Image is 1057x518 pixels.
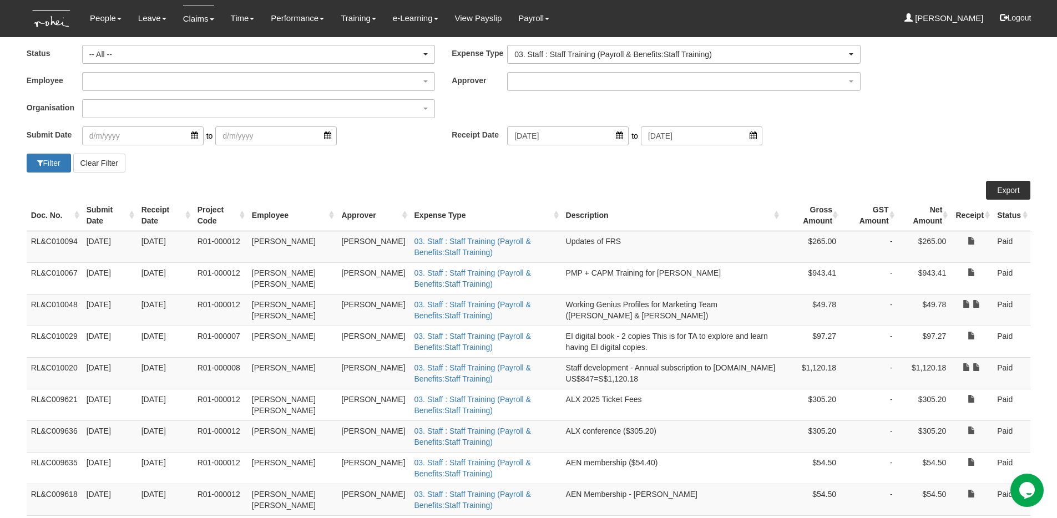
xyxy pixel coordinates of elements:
[897,452,951,484] td: $54.50
[841,294,897,326] td: -
[137,231,193,262] td: [DATE]
[27,484,82,515] td: RL&C009618
[562,231,782,262] td: Updates of FRS
[414,300,531,320] a: 03. Staff : Staff Training (Payroll & Benefits:Staff Training)
[27,126,82,143] label: Submit Date
[137,262,193,294] td: [DATE]
[82,357,137,389] td: [DATE]
[337,200,409,231] th: Approver : activate to sort column ascending
[414,490,531,510] a: 03. Staff : Staff Training (Payroll & Benefits:Staff Training)
[27,420,82,452] td: RL&C009636
[82,294,137,326] td: [DATE]
[993,420,1030,452] td: Paid
[193,200,247,231] th: Project Code : activate to sort column ascending
[452,126,507,143] label: Receipt Date
[27,326,82,357] td: RL&C010029
[897,357,951,389] td: $1,120.18
[27,99,82,115] label: Organisation
[455,6,502,31] a: View Payslip
[841,326,897,357] td: -
[782,452,841,484] td: $54.50
[247,420,337,452] td: [PERSON_NAME]
[82,231,137,262] td: [DATE]
[193,389,247,420] td: R01-000012
[782,484,841,515] td: $54.50
[247,200,337,231] th: Employee : activate to sort column ascending
[897,484,951,515] td: $54.50
[841,231,897,262] td: -
[897,294,951,326] td: $49.78
[782,389,841,420] td: $305.20
[782,420,841,452] td: $305.20
[414,426,531,446] a: 03. Staff : Staff Training (Payroll & Benefits:Staff Training)
[82,326,137,357] td: [DATE]
[337,262,409,294] td: [PERSON_NAME]
[82,484,137,515] td: [DATE]
[27,200,82,231] th: Doc. No. : activate to sort column ascending
[986,181,1030,200] a: Export
[247,294,337,326] td: [PERSON_NAME] [PERSON_NAME]
[27,262,82,294] td: RL&C010067
[897,262,951,294] td: $943.41
[27,294,82,326] td: RL&C010048
[27,154,71,172] button: Filter
[337,484,409,515] td: [PERSON_NAME]
[215,126,337,145] input: d/m/yyyy
[137,326,193,357] td: [DATE]
[341,6,376,31] a: Training
[82,389,137,420] td: [DATE]
[782,357,841,389] td: $1,120.18
[137,452,193,484] td: [DATE]
[337,231,409,262] td: [PERSON_NAME]
[841,200,897,231] th: GST Amount : activate to sort column ascending
[950,200,993,231] th: Receipt : activate to sort column ascending
[841,484,897,515] td: -
[562,420,782,452] td: ALX conference ($305.20)
[993,326,1030,357] td: Paid
[27,452,82,484] td: RL&C009635
[183,6,214,32] a: Claims
[82,420,137,452] td: [DATE]
[337,357,409,389] td: [PERSON_NAME]
[414,395,531,415] a: 03. Staff : Staff Training (Payroll & Benefits:Staff Training)
[562,452,782,484] td: AEN membership ($54.40)
[993,357,1030,389] td: Paid
[193,231,247,262] td: R01-000012
[841,262,897,294] td: -
[27,389,82,420] td: RL&C009621
[414,268,531,288] a: 03. Staff : Staff Training (Payroll & Benefits:Staff Training)
[507,45,861,64] button: 03. Staff : Staff Training (Payroll & Benefits:Staff Training)
[247,326,337,357] td: [PERSON_NAME]
[337,389,409,420] td: [PERSON_NAME]
[337,294,409,326] td: [PERSON_NAME]
[782,200,841,231] th: Gross Amount : activate to sort column ascending
[193,452,247,484] td: R01-000012
[841,420,897,452] td: -
[247,484,337,515] td: [PERSON_NAME] [PERSON_NAME]
[193,484,247,515] td: R01-000012
[993,484,1030,515] td: Paid
[247,389,337,420] td: [PERSON_NAME] [PERSON_NAME]
[993,200,1030,231] th: Status : activate to sort column ascending
[641,126,762,145] input: d/m/yyyy
[247,357,337,389] td: [PERSON_NAME]
[137,294,193,326] td: [DATE]
[82,200,137,231] th: Submit Date : activate to sort column ascending
[841,452,897,484] td: -
[414,458,531,478] a: 03. Staff : Staff Training (Payroll & Benefits:Staff Training)
[27,357,82,389] td: RL&C010020
[247,262,337,294] td: [PERSON_NAME] [PERSON_NAME]
[562,389,782,420] td: ALX 2025 Ticket Fees
[410,200,562,231] th: Expense Type : activate to sort column ascending
[562,262,782,294] td: PMP + CAPM Training for [PERSON_NAME]
[514,49,847,60] div: 03. Staff : Staff Training (Payroll & Benefits:Staff Training)
[782,326,841,357] td: $97.27
[137,420,193,452] td: [DATE]
[897,231,951,262] td: $265.00
[231,6,255,31] a: Time
[782,231,841,262] td: $265.00
[993,389,1030,420] td: Paid
[993,452,1030,484] td: Paid
[137,357,193,389] td: [DATE]
[841,389,897,420] td: -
